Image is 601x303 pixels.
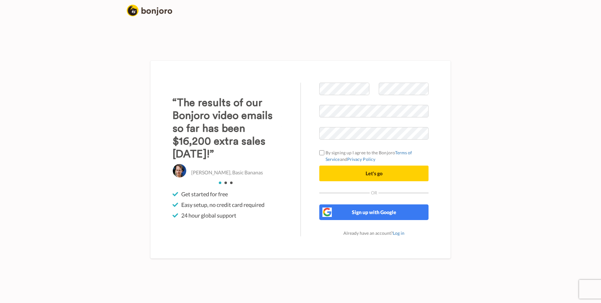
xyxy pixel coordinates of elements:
[181,212,236,219] span: 24 hour global support
[393,230,404,236] a: Log in
[326,150,412,162] a: Terms of Service
[172,96,282,161] h3: “The results of our Bonjoro video emails so far has been $16,200 extra sales [DATE]!”
[191,169,263,176] p: [PERSON_NAME], Basic Bananas
[127,5,172,16] img: logo_full.png
[319,149,429,162] label: By signing up I agree to the Bonjoro and
[352,209,396,215] span: Sign up with Google
[319,166,429,181] button: Let's go
[172,164,187,178] img: Christo Hall, Basic Bananas
[181,190,228,198] span: Get started for free
[319,204,429,220] button: Sign up with Google
[347,157,375,162] a: Privacy Policy
[343,230,404,236] span: Already have an account?
[370,191,378,195] span: Or
[366,170,383,176] span: Let's go
[319,150,324,155] input: By signing up I agree to the BonjoroTerms of ServiceandPrivacy Policy
[181,201,265,208] span: Easy setup, no credit card required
